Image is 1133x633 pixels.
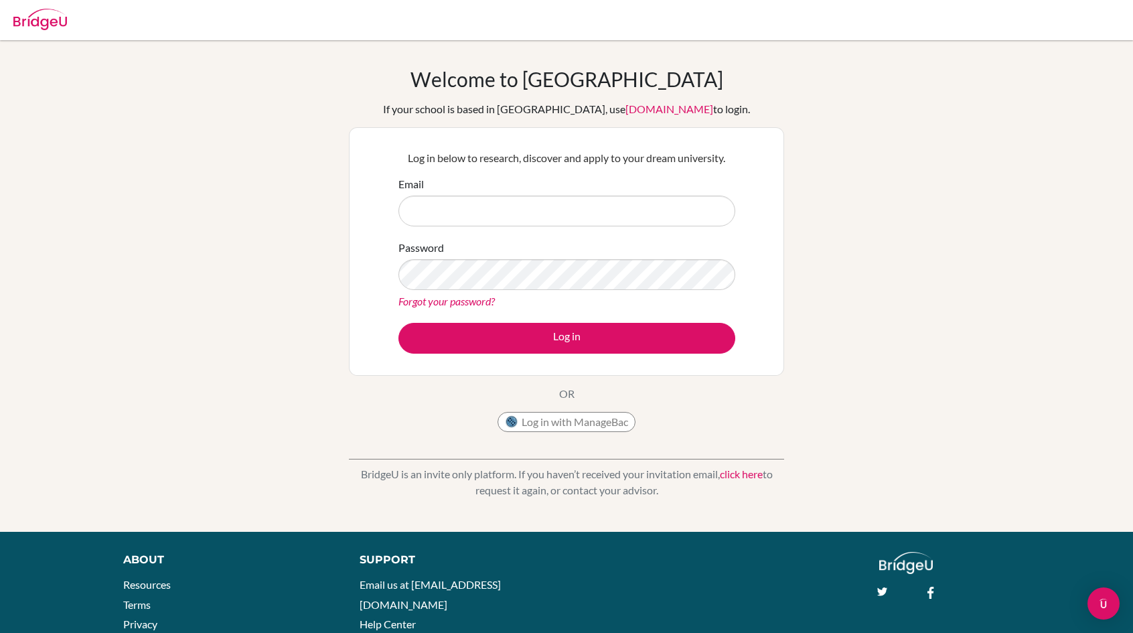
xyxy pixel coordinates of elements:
[625,102,713,115] a: [DOMAIN_NAME]
[498,412,635,432] button: Log in with ManageBac
[383,101,750,117] div: If your school is based in [GEOGRAPHIC_DATA], use to login.
[410,67,723,91] h1: Welcome to [GEOGRAPHIC_DATA]
[123,552,330,568] div: About
[398,323,735,354] button: Log in
[398,176,424,192] label: Email
[879,552,933,574] img: logo_white@2x-f4f0deed5e89b7ecb1c2cc34c3e3d731f90f0f143d5ea2071677605dd97b5244.png
[360,618,416,630] a: Help Center
[123,598,151,611] a: Terms
[123,578,171,591] a: Resources
[360,552,552,568] div: Support
[559,386,575,402] p: OR
[13,9,67,30] img: Bridge-U
[720,468,763,480] a: click here
[398,150,735,166] p: Log in below to research, discover and apply to your dream university.
[398,240,444,256] label: Password
[123,618,157,630] a: Privacy
[360,578,501,611] a: Email us at [EMAIL_ADDRESS][DOMAIN_NAME]
[1087,587,1120,620] div: Open Intercom Messenger
[349,466,784,498] p: BridgeU is an invite only platform. If you haven’t received your invitation email, to request it ...
[398,295,495,307] a: Forgot your password?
